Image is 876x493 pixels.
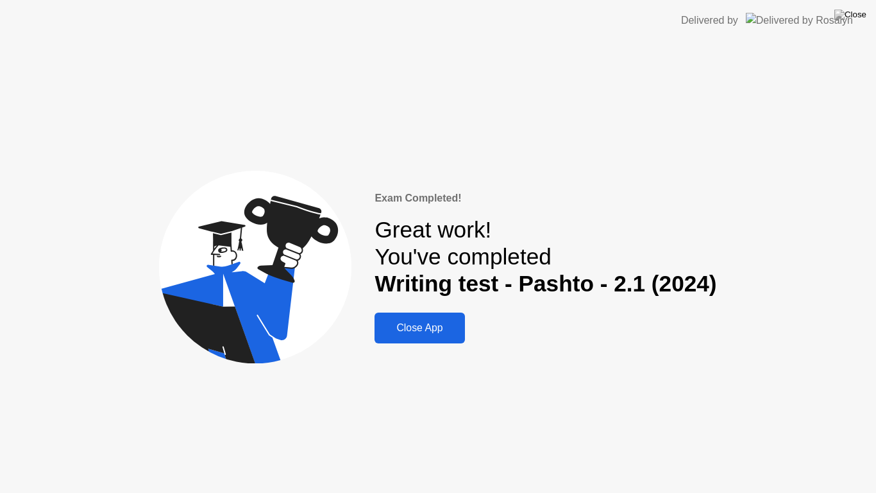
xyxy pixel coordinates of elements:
div: Great work! You've completed [375,216,716,298]
div: Exam Completed! [375,191,716,206]
div: Close App [378,322,460,334]
img: Close [834,10,866,20]
b: Writing test - Pashto - 2.1 (2024) [375,271,716,296]
img: Delivered by Rosalyn [746,13,853,28]
div: Delivered by [681,13,738,28]
button: Close App [375,313,464,343]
